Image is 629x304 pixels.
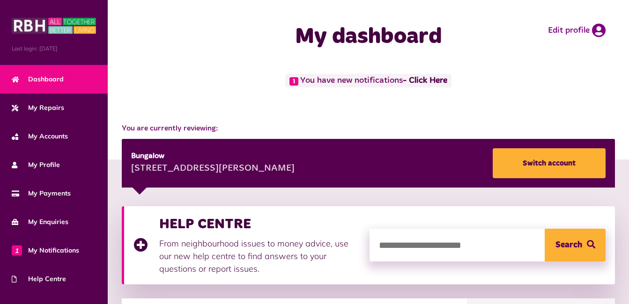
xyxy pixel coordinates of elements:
span: My Accounts [12,131,68,141]
span: My Notifications [12,246,79,255]
a: Edit profile [548,23,606,37]
span: My Profile [12,160,60,170]
span: 1 [12,245,22,255]
a: - Click Here [403,77,447,85]
span: My Payments [12,188,71,198]
span: My Repairs [12,103,64,113]
span: Dashboard [12,74,64,84]
div: Bungalow [131,151,295,162]
span: 1 [289,77,298,86]
p: From neighbourhood issues to money advice, use our new help centre to find answers to your questi... [159,237,360,275]
span: You have new notifications [285,74,451,87]
span: Last login: [DATE] [12,44,96,53]
div: [STREET_ADDRESS][PERSON_NAME] [131,162,295,176]
a: Switch account [493,148,606,178]
span: Help Centre [12,274,66,284]
span: My Enquiries [12,217,68,227]
h1: My dashboard [247,23,489,51]
span: You are currently reviewing: [122,123,615,134]
h3: HELP CENTRE [159,216,360,232]
img: MyRBH [12,16,96,35]
button: Search [545,229,606,261]
span: Search [555,229,582,261]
